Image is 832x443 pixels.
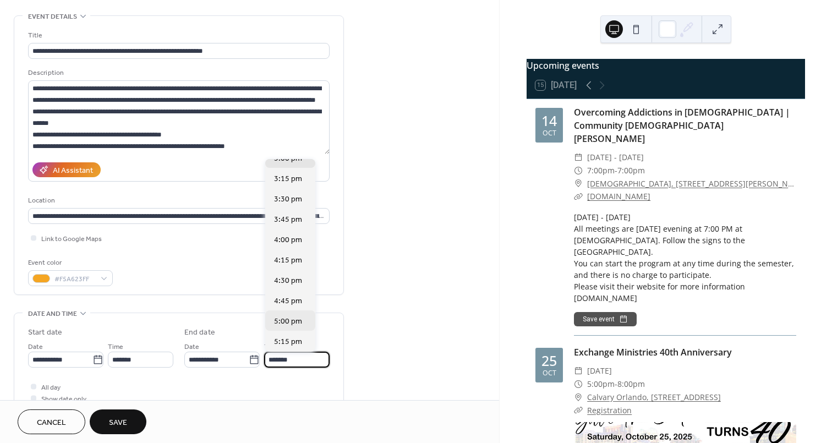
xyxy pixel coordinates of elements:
[541,354,557,368] div: 25
[28,30,327,41] div: Title
[615,164,617,177] span: -
[28,327,62,338] div: Start date
[37,417,66,429] span: Cancel
[53,165,93,177] div: AI Assistant
[543,130,556,137] div: Oct
[574,106,790,145] a: Overcoming Addictions in [DEMOGRAPHIC_DATA] | Community [DEMOGRAPHIC_DATA] [PERSON_NAME]
[574,364,583,378] div: ​
[28,67,327,79] div: Description
[615,378,617,391] span: -
[28,257,111,269] div: Event color
[574,346,732,358] a: Exchange Ministries 40th Anniversary
[587,151,644,164] span: [DATE] - [DATE]
[28,308,77,320] span: Date and time
[274,275,302,287] span: 4:30 pm
[617,378,645,391] span: 8:00pm
[574,177,583,190] div: ​
[527,59,805,72] div: Upcoming events
[274,173,302,185] span: 3:15 pm
[274,316,302,327] span: 5:00 pm
[587,177,796,190] a: [DEMOGRAPHIC_DATA], [STREET_ADDRESS][PERSON_NAME][PERSON_NAME]
[41,393,86,405] span: Show date only
[574,404,583,417] div: ​
[541,114,557,128] div: 14
[264,341,280,353] span: Time
[574,151,583,164] div: ​
[28,11,77,23] span: Event details
[184,341,199,353] span: Date
[108,341,123,353] span: Time
[574,190,583,203] div: ​
[28,341,43,353] span: Date
[90,409,146,434] button: Save
[41,382,61,393] span: All day
[574,312,637,326] button: Save event
[18,409,85,434] button: Cancel
[587,378,615,391] span: 5:00pm
[617,164,645,177] span: 7:00pm
[32,162,101,177] button: AI Assistant
[184,327,215,338] div: End date
[587,191,650,201] a: [DOMAIN_NAME]
[274,214,302,226] span: 3:45 pm
[41,233,102,245] span: Link to Google Maps
[574,378,583,391] div: ​
[274,234,302,246] span: 4:00 pm
[274,194,302,205] span: 3:30 pm
[587,391,721,404] a: Calvary Orlando, [STREET_ADDRESS]
[109,417,127,429] span: Save
[587,405,632,415] a: Registration
[587,164,615,177] span: 7:00pm
[54,274,95,285] span: #F5A623FF
[574,391,583,404] div: ​
[274,255,302,266] span: 4:15 pm
[543,370,556,377] div: Oct
[574,211,796,304] div: [DATE] - [DATE] All meetings are [DATE] evening at 7:00 PM at [DEMOGRAPHIC_DATA]. Follow the sign...
[28,195,327,206] div: Location
[274,296,302,307] span: 4:45 pm
[587,364,612,378] span: [DATE]
[574,164,583,177] div: ​
[274,336,302,348] span: 5:15 pm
